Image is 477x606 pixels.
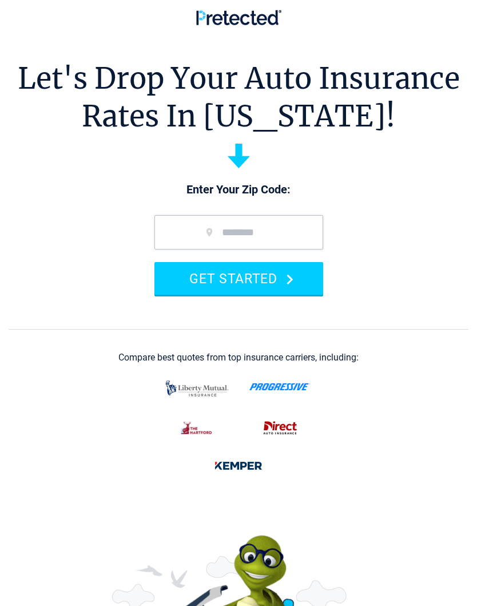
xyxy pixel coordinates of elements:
[208,454,269,478] img: kemper
[249,383,311,391] img: progressive
[154,215,323,249] input: zip code
[18,60,460,135] h1: Let's Drop Your Auto Insurance Rates In [US_STATE]!
[154,262,323,295] button: GET STARTED
[143,182,335,198] p: Enter Your Zip Code:
[174,416,220,440] img: thehartford
[118,352,359,363] div: Compare best quotes from top insurance carriers, including:
[257,416,303,440] img: direct
[162,375,232,402] img: liberty
[196,10,281,25] img: Pretected Logo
